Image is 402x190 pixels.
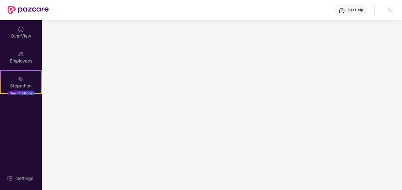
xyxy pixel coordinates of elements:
[7,175,13,181] img: svg+xml;base64,PHN2ZyBpZD0iU2V0dGluZy0yMHgyMCIgeG1sbnM9Imh0dHA6Ly93d3cudzMub3JnLzIwMDAvc3ZnIiB3aW...
[348,8,363,13] div: Get Help
[18,51,24,57] img: svg+xml;base64,PHN2ZyBpZD0iRW1wbG95ZWVzIiB4bWxucz0iaHR0cDovL3d3dy53My5vcmcvMjAwMC9zdmciIHdpZHRoPS...
[339,8,345,14] img: svg+xml;base64,PHN2ZyBpZD0iSGVscC0zMngzMiIgeG1sbnM9Imh0dHA6Ly93d3cudzMub3JnLzIwMDAvc3ZnIiB3aWR0aD...
[8,6,49,14] img: New Pazcare Logo
[14,175,35,181] div: Settings
[8,91,34,96] div: New Challenge
[18,26,24,32] img: svg+xml;base64,PHN2ZyBpZD0iSG9tZSIgeG1sbnM9Imh0dHA6Ly93d3cudzMub3JnLzIwMDAvc3ZnIiB3aWR0aD0iMjAiIG...
[18,76,24,82] img: svg+xml;base64,PHN2ZyB4bWxucz0iaHR0cDovL3d3dy53My5vcmcvMjAwMC9zdmciIHdpZHRoPSIyMSIgaGVpZ2h0PSIyMC...
[388,8,393,13] img: svg+xml;base64,PHN2ZyBpZD0iRHJvcGRvd24tMzJ4MzIiIHhtbG5zPSJodHRwOi8vd3d3LnczLm9yZy8yMDAwL3N2ZyIgd2...
[1,83,41,89] div: Stepathon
